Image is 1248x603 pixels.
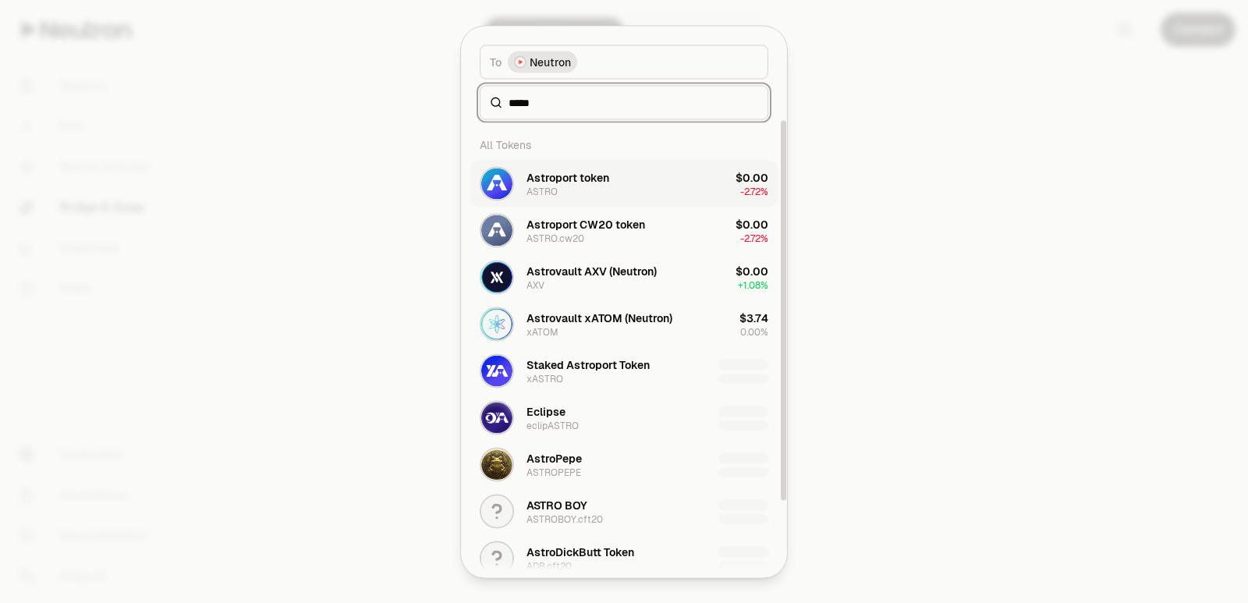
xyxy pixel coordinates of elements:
[526,310,672,325] div: Astrovault xATOM (Neutron)
[526,466,581,478] div: ASTROPEPE
[526,185,558,197] div: ASTRO
[739,310,768,325] div: $3.74
[526,419,579,431] div: eclipASTRO
[526,372,563,385] div: xASTRO
[470,160,778,207] button: ASTRO LogoAstroport tokenASTRO$0.00-2.72%
[481,215,512,246] img: ASTRO.cw20 Logo
[490,54,502,69] span: To
[470,254,778,300] button: AXV LogoAstrovault AXV (Neutron)AXV$0.00+1.08%
[481,168,512,199] img: ASTRO Logo
[481,355,512,386] img: xASTRO Logo
[470,534,778,581] button: AstroDickButt TokenADB.cft20
[740,325,768,338] span: 0.00%
[470,394,778,441] button: eclipASTRO LogoEclipseeclipASTRO
[738,278,768,291] span: + 1.08%
[481,402,512,433] img: eclipASTRO Logo
[481,261,512,293] img: AXV Logo
[480,44,768,79] button: ToNeutron LogoNeutron
[740,185,768,197] span: -2.72%
[526,356,650,372] div: Staked Astroport Token
[526,559,572,572] div: ADB.cft20
[526,544,634,559] div: AstroDickButt Token
[526,232,584,244] div: ASTRO.cw20
[740,232,768,244] span: -2.72%
[526,169,609,185] div: Astroport token
[526,513,603,525] div: ASTROBOY.cft20
[526,497,587,513] div: ASTRO BOY
[470,347,778,394] button: xASTRO LogoStaked Astroport TokenxASTRO
[526,216,645,232] div: Astroport CW20 token
[736,169,768,185] div: $0.00
[470,488,778,534] button: ASTRO BOYASTROBOY.cft20
[736,263,768,278] div: $0.00
[470,441,778,488] button: ASTROPEPE LogoAstroPepeASTROPEPE
[470,300,778,347] button: xATOM LogoAstrovault xATOM (Neutron)xATOM$3.740.00%
[526,403,565,419] div: Eclipse
[470,207,778,254] button: ASTRO.cw20 LogoAstroport CW20 tokenASTRO.cw20$0.00-2.72%
[526,263,657,278] div: Astrovault AXV (Neutron)
[526,325,558,338] div: xATOM
[481,308,512,339] img: xATOM Logo
[530,54,571,69] span: Neutron
[470,129,778,160] div: All Tokens
[526,278,544,291] div: AXV
[736,216,768,232] div: $0.00
[516,57,525,66] img: Neutron Logo
[526,450,582,466] div: AstroPepe
[481,449,512,480] img: ASTROPEPE Logo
